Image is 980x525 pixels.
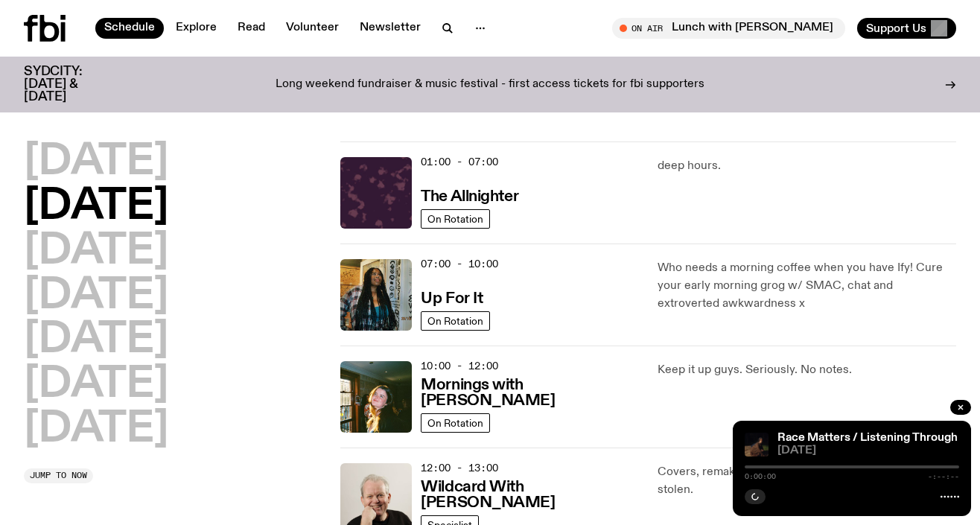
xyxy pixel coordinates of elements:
[421,189,518,205] h3: The Allnighter
[745,473,776,480] span: 0:00:00
[612,18,845,39] button: On AirLunch with [PERSON_NAME]
[421,378,639,409] h3: Mornings with [PERSON_NAME]
[30,471,87,480] span: Jump to now
[24,276,168,317] button: [DATE]
[421,209,490,229] a: On Rotation
[427,315,483,326] span: On Rotation
[421,288,483,307] a: Up For It
[421,311,490,331] a: On Rotation
[24,319,168,361] button: [DATE]
[167,18,226,39] a: Explore
[427,417,483,428] span: On Rotation
[421,461,498,475] span: 12:00 - 13:00
[745,433,769,456] img: Fetle crouches in a park at night. They are wearing a long brown garment and looking solemnly int...
[928,473,959,480] span: -:--:--
[866,22,926,35] span: Support Us
[24,231,168,273] button: [DATE]
[421,359,498,373] span: 10:00 - 12:00
[340,361,412,433] img: Freya smiles coyly as she poses for the image.
[24,141,168,183] button: [DATE]
[658,259,956,313] p: Who needs a morning coffee when you have Ify! Cure your early morning grog w/ SMAC, chat and extr...
[857,18,956,39] button: Support Us
[24,66,119,104] h3: SYDCITY: [DATE] & [DATE]
[340,259,412,331] img: Ify - a Brown Skin girl with black braided twists, looking up to the side with her tongue stickin...
[24,364,168,406] button: [DATE]
[421,375,639,409] a: Mornings with [PERSON_NAME]
[421,291,483,307] h3: Up For It
[277,18,348,39] a: Volunteer
[229,18,274,39] a: Read
[276,78,704,92] p: Long weekend fundraiser & music festival - first access tickets for fbi supporters
[777,445,959,456] span: [DATE]
[421,480,639,511] h3: Wildcard With [PERSON_NAME]
[658,361,956,379] p: Keep it up guys. Seriously. No notes.
[24,468,93,483] button: Jump to now
[24,409,168,451] button: [DATE]
[95,18,164,39] a: Schedule
[658,463,956,499] p: Covers, remakes, re-hashes + all things borrowed and stolen.
[421,413,490,433] a: On Rotation
[351,18,430,39] a: Newsletter
[658,157,956,175] p: deep hours.
[421,257,498,271] span: 07:00 - 10:00
[421,186,518,205] a: The Allnighter
[24,186,168,228] button: [DATE]
[427,213,483,224] span: On Rotation
[421,155,498,169] span: 01:00 - 07:00
[421,477,639,511] a: Wildcard With [PERSON_NAME]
